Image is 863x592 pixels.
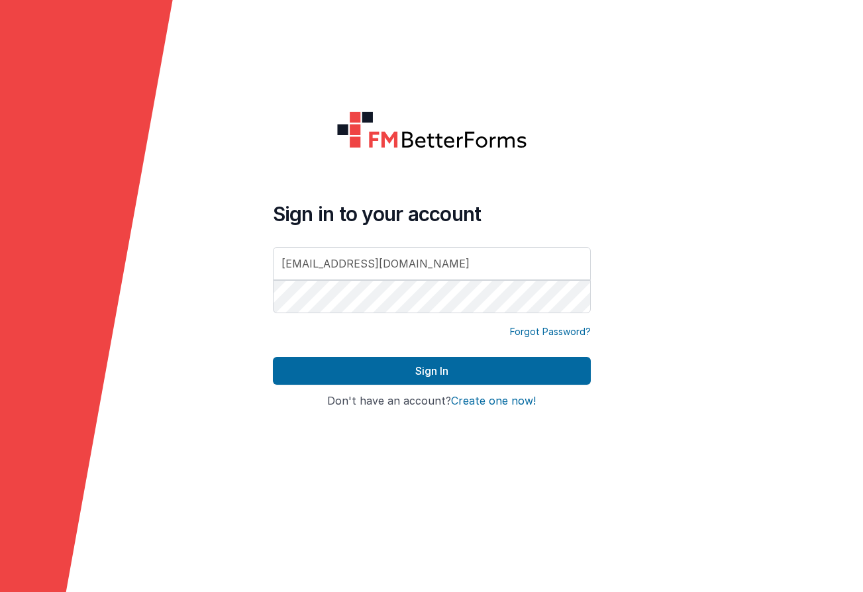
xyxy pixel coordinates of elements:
button: Sign In [273,357,591,385]
a: Forgot Password? [510,325,591,338]
h4: Don't have an account? [273,395,591,407]
h4: Sign in to your account [273,202,591,226]
button: Create one now! [451,395,536,407]
input: Email Address [273,247,591,280]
